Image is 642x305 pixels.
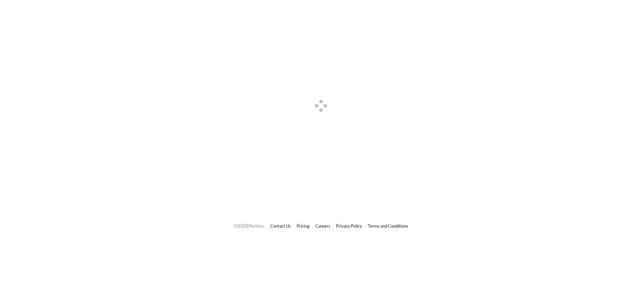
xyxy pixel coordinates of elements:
[297,223,310,229] a: Pricing
[336,223,362,229] a: Privacy Policy
[270,223,291,229] a: Contact Us
[368,223,408,229] a: Terms and Conditions
[234,223,264,229] span: © 2025 Effortless
[315,223,330,229] a: Careers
